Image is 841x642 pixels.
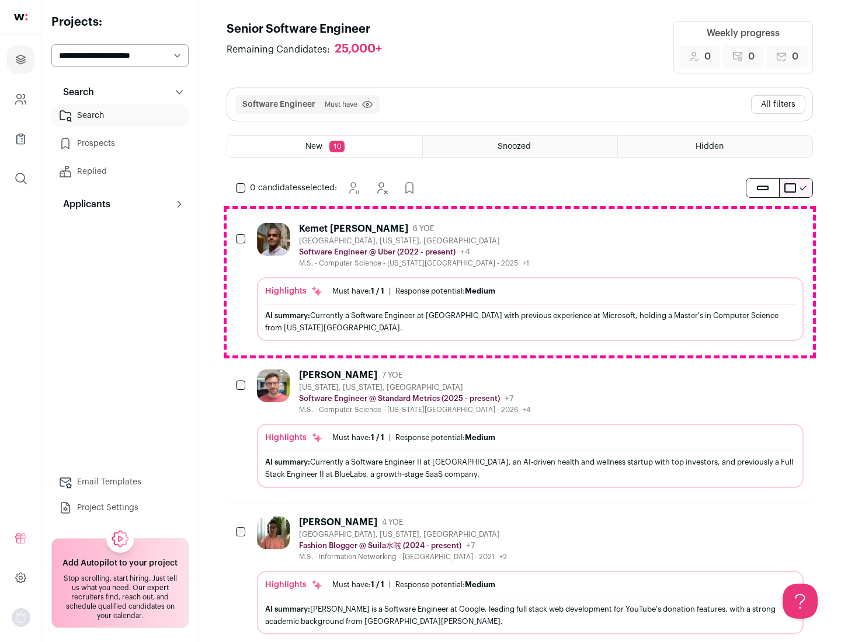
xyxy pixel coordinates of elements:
a: Projects [7,46,34,74]
span: selected: [250,182,337,194]
a: Kemet [PERSON_NAME] 6 YOE [GEOGRAPHIC_DATA], [US_STATE], [GEOGRAPHIC_DATA] Software Engineer @ Ub... [257,223,804,341]
a: Project Settings [51,496,189,519]
a: Company Lists [7,125,34,153]
div: Response potential: [395,580,495,589]
ul: | [332,287,495,296]
span: 1 / 1 [371,287,384,295]
div: Must have: [332,287,384,296]
div: 25,000+ [335,42,382,57]
span: 0 candidates [250,184,301,192]
button: Snooze [342,176,365,200]
button: All filters [751,95,805,114]
p: Search [56,85,94,99]
span: Medium [465,581,495,588]
p: Software Engineer @ Standard Metrics (2025 - present) [299,394,500,403]
span: 0 [748,50,755,64]
span: Medium [465,434,495,441]
span: 0 [704,50,711,64]
span: 4 YOE [382,518,403,527]
a: Prospects [51,132,189,155]
div: Response potential: [395,287,495,296]
img: 0fb184815f518ed3bcaf4f46c87e3bafcb34ea1ec747045ab451f3ffb05d485a [257,369,290,402]
a: Snoozed [423,136,617,157]
img: nopic.png [12,608,30,627]
div: Currently a Software Engineer II at [GEOGRAPHIC_DATA], an AI-driven health and wellness startup w... [265,456,795,480]
button: Applicants [51,193,189,216]
span: AI summary: [265,458,310,466]
div: M.S. - Computer Science - [US_STATE][GEOGRAPHIC_DATA] - 2025 [299,259,529,268]
button: Hide [370,176,393,200]
p: Applicants [56,197,110,211]
a: Add Autopilot to your project Stop scrolling, start hiring. Just tell us what you need. Our exper... [51,538,189,628]
button: Add to Prospects [398,176,421,200]
span: 7 YOE [382,371,402,380]
iframe: Help Scout Beacon - Open [783,584,818,619]
div: Response potential: [395,433,495,442]
h2: Add Autopilot to your project [62,557,178,569]
button: Open dropdown [12,608,30,627]
a: [PERSON_NAME] 4 YOE [GEOGRAPHIC_DATA], [US_STATE], [GEOGRAPHIC_DATA] Fashion Blogger @ Suila水啦 (2... [257,517,804,634]
div: Currently a Software Engineer at [GEOGRAPHIC_DATA] with previous experience at Microsoft, holding... [265,309,795,334]
h1: Senior Software Engineer [227,21,394,37]
div: [PERSON_NAME] [299,369,377,381]
div: Must have: [332,433,384,442]
div: [GEOGRAPHIC_DATA], [US_STATE], [GEOGRAPHIC_DATA] [299,236,529,246]
a: Email Templates [51,470,189,494]
a: Replied [51,160,189,183]
span: 1 / 1 [371,434,384,441]
span: +4 [460,248,470,256]
h2: Projects: [51,14,189,30]
span: Medium [465,287,495,295]
div: Kemet [PERSON_NAME] [299,223,408,235]
span: +1 [523,260,529,267]
img: 322c244f3187aa81024ea13e08450523775794405435f85740c15dbe0cd0baab.jpg [257,517,290,549]
button: Search [51,81,189,104]
img: wellfound-shorthand-0d5821cbd27db2630d0214b213865d53afaa358527fdda9d0ea32b1df1b89c2c.svg [14,14,27,20]
span: 1 / 1 [371,581,384,588]
a: Hidden [618,136,812,157]
ul: | [332,580,495,589]
div: [US_STATE], [US_STATE], [GEOGRAPHIC_DATA] [299,383,531,392]
a: Search [51,104,189,127]
a: [PERSON_NAME] 7 YOE [US_STATE], [US_STATE], [GEOGRAPHIC_DATA] Software Engineer @ Standard Metric... [257,369,804,487]
span: Must have [325,100,357,109]
span: New [305,142,322,151]
span: Hidden [696,142,724,151]
div: Highlights [265,432,323,444]
div: [PERSON_NAME] is a Software Engineer at Google, leading full stack web development for YouTube's ... [265,603,795,627]
img: 1d26598260d5d9f7a69202d59cf331847448e6cffe37083edaed4f8fc8795bfe [257,223,290,256]
div: Highlights [265,285,323,297]
span: Remaining Candidates: [227,43,330,57]
div: M.S. - Information Networking - [GEOGRAPHIC_DATA] - 2021 [299,552,507,561]
div: Must have: [332,580,384,589]
span: AI summary: [265,605,310,613]
span: Snoozed [498,142,531,151]
div: Highlights [265,579,323,591]
ul: | [332,433,495,442]
button: Software Engineer [242,99,315,110]
div: [GEOGRAPHIC_DATA], [US_STATE], [GEOGRAPHIC_DATA] [299,530,507,539]
span: 10 [329,141,345,152]
span: +2 [499,553,507,560]
span: 6 YOE [413,224,434,233]
a: Company and ATS Settings [7,85,34,113]
span: AI summary: [265,312,310,319]
div: Stop scrolling, start hiring. Just tell us what you need. Our expert recruiters find, reach out, ... [59,574,181,620]
p: Fashion Blogger @ Suila水啦 (2024 - present) [299,541,461,550]
p: Software Engineer @ Uber (2022 - present) [299,247,456,257]
span: +7 [466,542,475,550]
div: Weekly progress [707,26,780,40]
div: M.S. - Computer Science - [US_STATE][GEOGRAPHIC_DATA] - 2026 [299,405,531,414]
span: +7 [505,395,514,403]
span: +4 [523,406,531,413]
span: 0 [792,50,798,64]
div: [PERSON_NAME] [299,517,377,528]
